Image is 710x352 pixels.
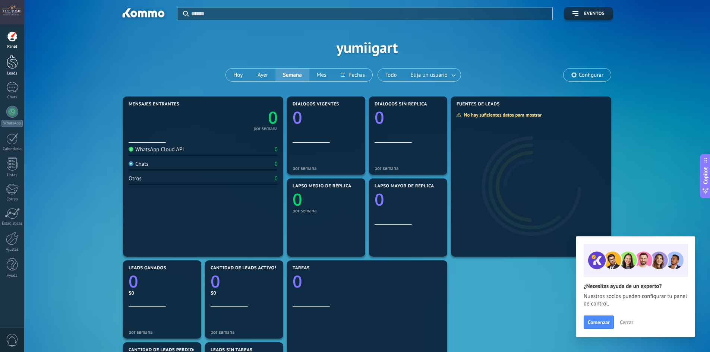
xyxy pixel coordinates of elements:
[1,71,23,76] div: Leads
[1,147,23,152] div: Calendario
[293,184,351,189] span: Lapso medio de réplica
[293,266,310,271] span: Tareas
[253,127,278,130] div: por semana
[293,106,302,129] text: 0
[334,69,372,81] button: Fechas
[129,147,133,152] img: WhatsApp Cloud API
[293,188,302,211] text: 0
[1,173,23,178] div: Listas
[309,69,334,81] button: Mes
[1,247,23,252] div: Ajustes
[275,69,309,81] button: Semana
[293,270,302,293] text: 0
[129,175,142,182] div: Otros
[456,112,547,118] div: No hay suficientes datos para mostrar
[129,290,196,296] div: $0
[375,106,384,129] text: 0
[584,315,614,329] button: Comenzar
[268,106,278,129] text: 0
[129,161,133,166] img: Chats
[564,7,613,20] button: Eventos
[211,290,278,296] div: $0
[375,188,384,211] text: 0
[275,161,278,168] div: 0
[129,161,149,168] div: Chats
[375,165,442,171] div: por semana
[702,167,709,184] span: Copilot
[293,165,360,171] div: por semana
[457,102,500,107] span: Fuentes de leads
[275,146,278,153] div: 0
[293,102,339,107] span: Diálogos vigentes
[409,70,449,80] span: Elija un usuario
[584,283,687,290] h2: ¿Necesitas ayuda de un experto?
[250,69,275,81] button: Ayer
[275,175,278,182] div: 0
[1,120,23,127] div: WhatsApp
[129,102,179,107] span: Mensajes entrantes
[1,273,23,278] div: Ayuda
[129,329,196,335] div: por semana
[226,69,250,81] button: Hoy
[588,320,610,325] span: Comenzar
[293,208,360,213] div: por semana
[129,270,196,293] a: 0
[404,69,461,81] button: Elija un usuario
[203,106,278,129] a: 0
[129,266,166,271] span: Leads ganados
[211,329,278,335] div: por semana
[620,320,633,325] span: Cerrar
[375,102,427,107] span: Diálogos sin réplica
[579,72,603,78] span: Configurar
[129,146,184,153] div: WhatsApp Cloud API
[211,270,220,293] text: 0
[378,69,404,81] button: Todo
[211,266,277,271] span: Cantidad de leads activos
[1,95,23,100] div: Chats
[584,11,605,16] span: Eventos
[211,270,278,293] a: 0
[616,317,637,328] button: Cerrar
[129,270,138,293] text: 0
[293,270,442,293] a: 0
[584,293,687,308] span: Nuestros socios pueden configurar tu panel de control.
[1,44,23,49] div: Panel
[375,184,434,189] span: Lapso mayor de réplica
[1,221,23,226] div: Estadísticas
[1,197,23,202] div: Correo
